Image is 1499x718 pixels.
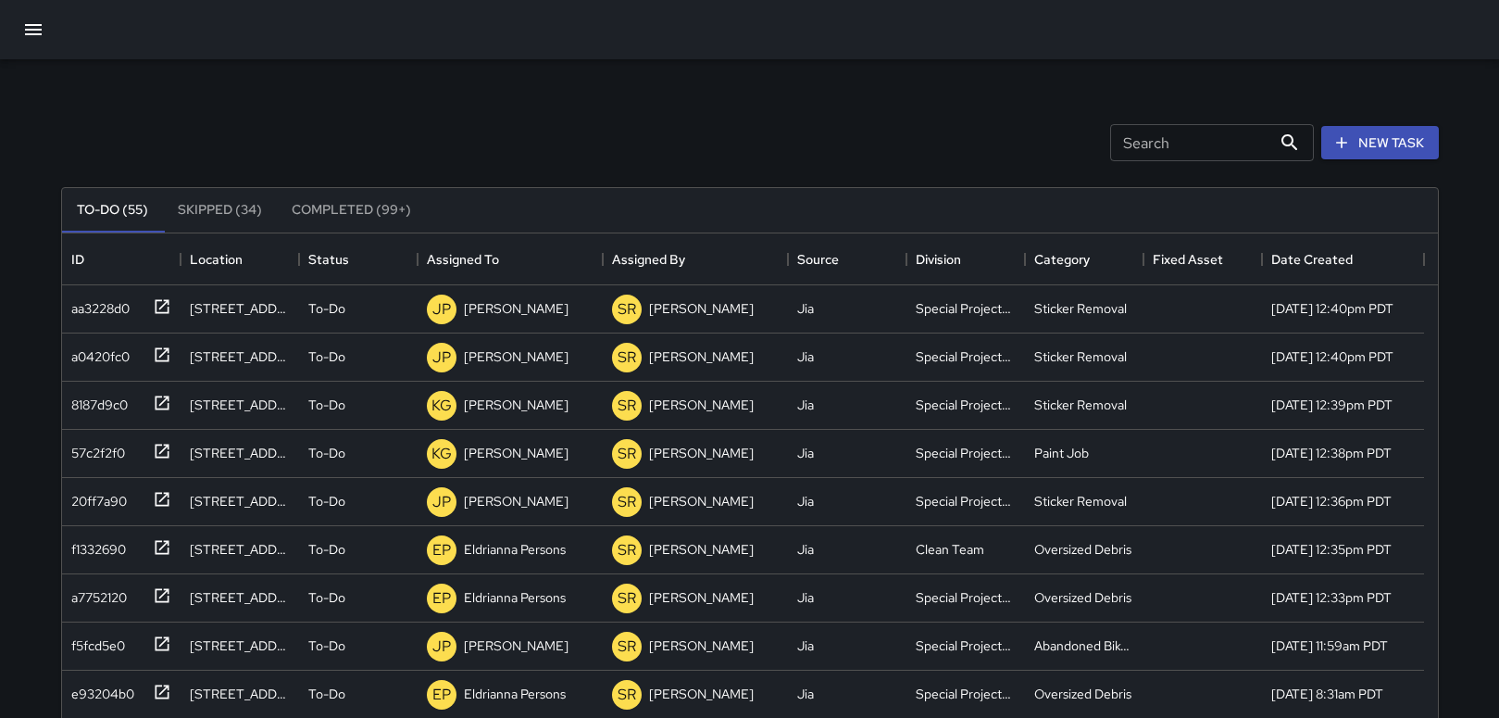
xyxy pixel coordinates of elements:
p: SR [618,539,636,561]
div: Special Projects Team [916,685,1016,703]
div: Special Projects Team [916,347,1016,366]
p: [PERSON_NAME] [649,347,754,366]
div: Assigned To [427,233,499,285]
div: Assigned By [603,233,788,285]
div: Category [1034,233,1090,285]
div: 401 Sansome Street [190,540,290,559]
div: 220 Sansome Street [190,299,290,318]
div: 558 Sacramento Street [190,588,290,607]
div: Special Projects Team [916,444,1016,462]
div: Jia [797,299,814,318]
p: KG [431,443,452,465]
p: Eldrianna Persons [464,540,566,559]
div: a0420fc0 [64,340,130,366]
p: To-Do [308,685,345,703]
div: Assigned To [418,233,603,285]
div: 300 Pine Street [190,347,290,366]
p: To-Do [308,588,345,607]
p: [PERSON_NAME] [649,636,754,655]
p: [PERSON_NAME] [649,396,754,414]
p: KG [431,395,452,417]
div: 20ff7a90 [64,485,127,510]
p: [PERSON_NAME] [464,347,568,366]
div: Location [181,233,299,285]
div: ID [71,233,84,285]
div: Jia [797,588,814,607]
p: To-Do [308,540,345,559]
div: 370 California Street [190,492,290,510]
p: SR [618,346,636,369]
p: SR [618,395,636,417]
p: To-Do [308,299,345,318]
div: Source [788,233,906,285]
div: Sticker Removal [1034,492,1127,510]
p: EP [432,587,451,610]
div: Oversized Debris [1034,685,1131,703]
div: 8/27/2025, 12:38pm PDT [1271,444,1392,462]
button: New Task [1321,126,1439,160]
p: [PERSON_NAME] [464,396,568,414]
div: Jia [797,685,814,703]
p: To-Do [308,396,345,414]
div: 410 California Street [190,444,290,462]
p: JP [432,298,451,321]
p: [PERSON_NAME] [464,444,568,462]
div: Jia [797,396,814,414]
div: Assigned By [612,233,685,285]
p: [PERSON_NAME] [464,492,568,510]
div: 124 Market Street [190,685,290,703]
div: 8/27/2025, 12:33pm PDT [1271,588,1392,607]
div: Division [916,233,961,285]
p: JP [432,346,451,369]
div: 8/27/2025, 12:35pm PDT [1271,540,1392,559]
div: Category [1025,233,1143,285]
div: 57c2f2f0 [64,436,125,462]
div: Jia [797,444,814,462]
div: Jia [797,636,814,655]
div: Sticker Removal [1034,396,1127,414]
div: Location [190,233,243,285]
button: Completed (99+) [277,188,426,233]
p: To-Do [308,636,345,655]
div: Date Created [1271,233,1353,285]
p: SR [618,587,636,610]
div: Status [299,233,418,285]
div: 233 Sansome Street [190,396,290,414]
p: JP [432,491,451,513]
div: Clean Team [916,540,984,559]
div: Special Projects Team [916,636,1016,655]
p: SR [618,491,636,513]
p: [PERSON_NAME] [649,540,754,559]
p: EP [432,684,451,706]
div: 444 California Street [190,636,290,655]
div: Jia [797,492,814,510]
div: Date Created [1262,233,1424,285]
p: [PERSON_NAME] [649,588,754,607]
div: Division [906,233,1025,285]
div: Special Projects Team [916,588,1016,607]
p: SR [618,684,636,706]
div: Status [308,233,349,285]
div: 8187d9c0 [64,388,128,414]
p: EP [432,539,451,561]
div: f5fcd5e0 [64,629,125,655]
div: Sticker Removal [1034,299,1127,318]
div: Paint Job [1034,444,1089,462]
div: f1332690 [64,533,126,559]
div: Special Projects Team [916,299,1016,318]
p: To-Do [308,492,345,510]
div: Oversized Debris [1034,588,1131,607]
p: To-Do [308,444,345,462]
div: Sticker Removal [1034,347,1127,366]
p: SR [618,636,636,658]
div: e93204b0 [64,677,134,703]
div: Special Projects Team [916,492,1016,510]
button: Skipped (34) [163,188,277,233]
p: [PERSON_NAME] [464,299,568,318]
p: [PERSON_NAME] [649,492,754,510]
div: 8/27/2025, 12:40pm PDT [1271,347,1393,366]
div: Source [797,233,839,285]
p: To-Do [308,347,345,366]
p: SR [618,298,636,321]
div: a7752120 [64,581,127,607]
